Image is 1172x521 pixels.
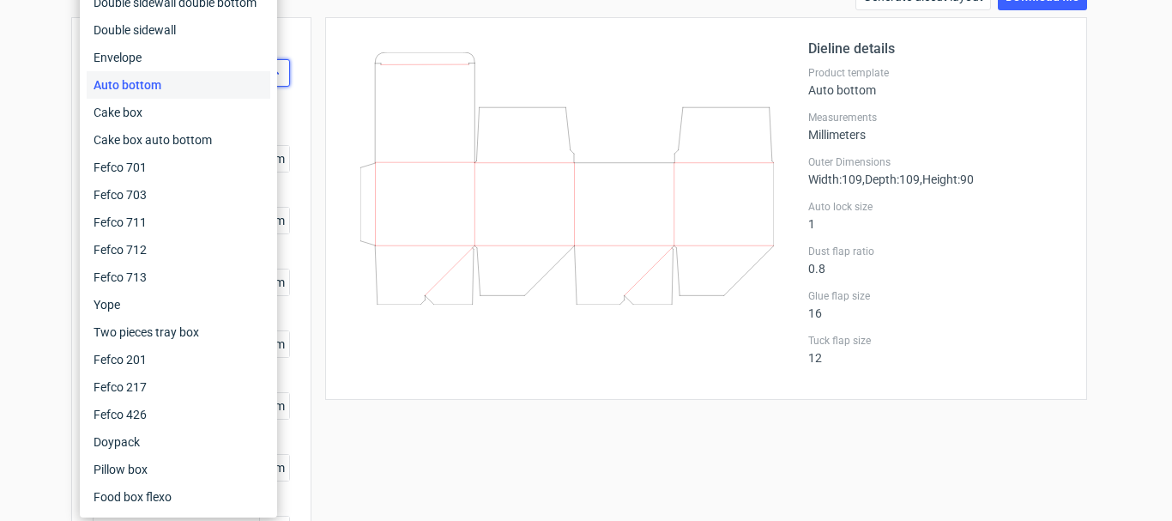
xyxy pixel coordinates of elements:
[862,173,920,186] span: , Depth : 109
[87,264,270,291] div: Fefco 713
[808,111,1066,142] div: Millimeters
[808,200,1066,214] label: Auto lock size
[87,291,270,318] div: Yope
[87,154,270,181] div: Fefco 701
[87,16,270,44] div: Double sidewall
[920,173,974,186] span: , Height : 90
[87,318,270,346] div: Two pieces tray box
[87,401,270,428] div: Fefco 426
[808,66,1066,80] label: Product template
[87,126,270,154] div: Cake box auto bottom
[808,245,1066,258] label: Dust flap ratio
[87,346,270,373] div: Fefco 201
[808,200,1066,231] div: 1
[87,181,270,209] div: Fefco 703
[808,334,1066,365] div: 12
[808,173,862,186] span: Width : 109
[87,456,270,483] div: Pillow box
[808,111,1066,124] label: Measurements
[87,236,270,264] div: Fefco 712
[808,289,1066,303] label: Glue flap size
[87,373,270,401] div: Fefco 217
[808,155,1066,169] label: Outer Dimensions
[87,71,270,99] div: Auto bottom
[87,428,270,456] div: Doypack
[808,39,1066,59] h2: Dieline details
[87,483,270,511] div: Food box flexo
[87,209,270,236] div: Fefco 711
[808,66,1066,97] div: Auto bottom
[808,245,1066,276] div: 0.8
[87,99,270,126] div: Cake box
[87,44,270,71] div: Envelope
[808,334,1066,348] label: Tuck flap size
[808,289,1066,320] div: 16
